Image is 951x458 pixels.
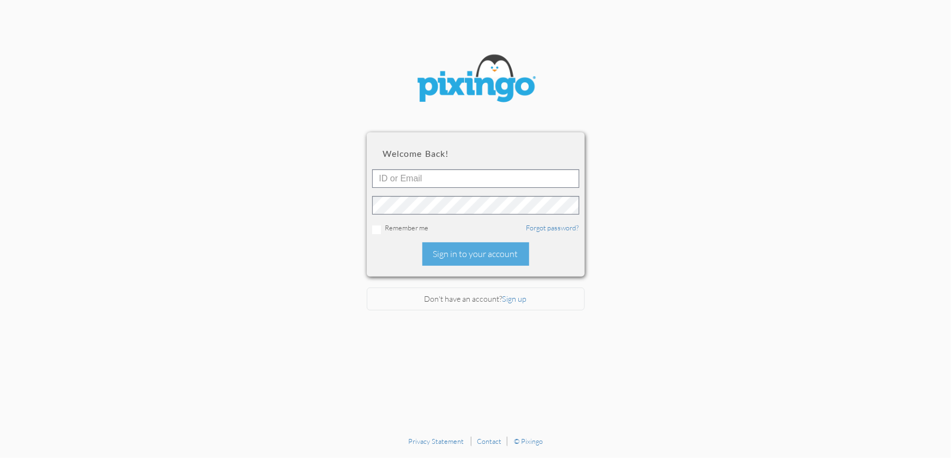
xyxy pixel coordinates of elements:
[410,49,541,111] img: pixingo logo
[372,223,579,234] div: Remember me
[526,223,579,232] a: Forgot password?
[372,169,579,188] input: ID or Email
[408,437,464,445] a: Privacy Statement
[383,149,568,158] h2: Welcome back!
[422,242,529,266] div: Sign in to your account
[514,437,543,445] a: © Pixingo
[477,437,501,445] a: Contact
[502,294,527,303] a: Sign up
[367,288,585,311] div: Don't have an account?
